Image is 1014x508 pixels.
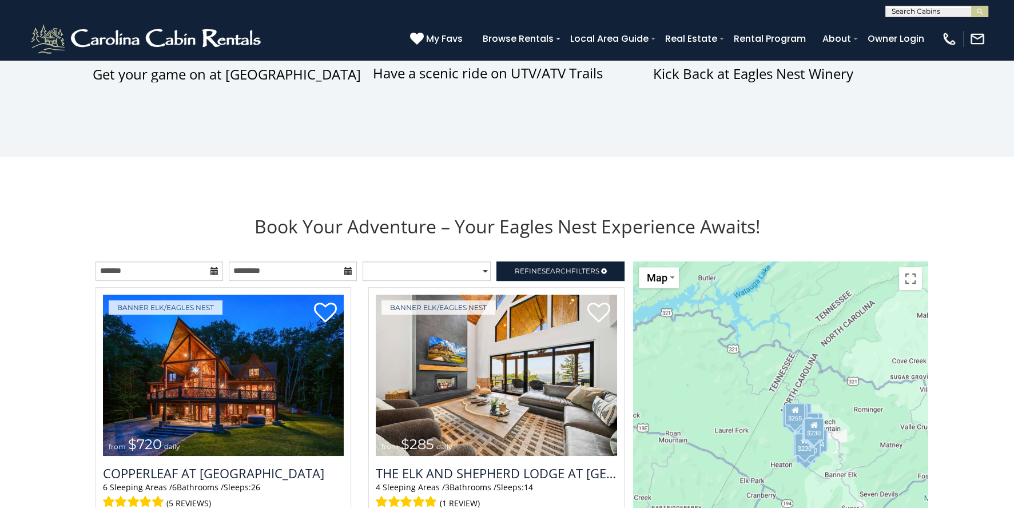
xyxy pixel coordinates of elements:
span: $285 [401,436,434,453]
div: $285 [783,405,804,428]
a: Add to favorites [314,301,337,326]
span: from [381,442,399,451]
button: Change map style [639,267,679,288]
span: 26 [251,482,260,493]
div: $315 [799,413,820,436]
a: Real Estate [659,29,723,49]
h1: Book Your Adventure – Your Eagles Nest Experience Awaits! [87,214,928,239]
div: $230 [794,433,815,456]
span: Refine Filters [515,267,599,275]
h3: The Elk And Shepherd Lodge at Eagles Nest [376,465,617,482]
a: Rental Program [728,29,812,49]
a: Copperleaf at [GEOGRAPHIC_DATA] [103,465,344,482]
a: About [817,29,857,49]
span: $720 [128,436,162,453]
span: daily [164,442,180,451]
span: 4 [376,482,380,493]
img: White-1-2.png [29,22,266,56]
span: Map [647,272,667,284]
span: 14 [524,482,533,493]
img: phone-regular-white.png [941,31,957,47]
span: 3 [445,482,450,493]
div: $230 [804,418,824,440]
a: Banner Elk/Eagles Nest [109,300,222,315]
span: Search [542,267,571,275]
button: Toggle fullscreen view [899,267,922,290]
img: The Elk And Shepherd Lodge at Eagles Nest [376,295,617,457]
span: from [109,442,126,451]
h3: Copperleaf at Eagles Nest [103,465,344,482]
a: RefineSearchFilters [496,261,625,281]
span: My Favs [426,31,463,46]
div: Have a scenic ride on UTV/ATV Trails [373,65,642,81]
span: 6 [172,482,177,493]
a: Owner Login [862,29,930,49]
a: My Favs [410,31,466,46]
img: Copperleaf at Eagles Nest [103,295,344,457]
img: mail-regular-white.png [969,31,985,47]
div: $305 [793,434,813,457]
a: Add to favorites [587,301,610,326]
a: The Elk And Shepherd Lodge at Eagles Nest from $285 daily [376,295,617,457]
a: Browse Rentals [477,29,559,49]
a: Copperleaf at Eagles Nest from $720 daily [103,295,344,457]
a: Banner Elk/Eagles Nest [381,300,495,315]
div: Get your game on at [GEOGRAPHIC_DATA] [93,66,361,82]
span: daily [436,442,452,451]
a: The Elk And Shepherd Lodge at [GEOGRAPHIC_DATA] [376,465,617,482]
div: $265 [785,403,805,426]
div: Kick Back at Eagles Nest Winery [653,66,922,82]
a: Local Area Guide [564,29,654,49]
span: 6 [103,482,108,493]
div: $230 [803,418,824,441]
